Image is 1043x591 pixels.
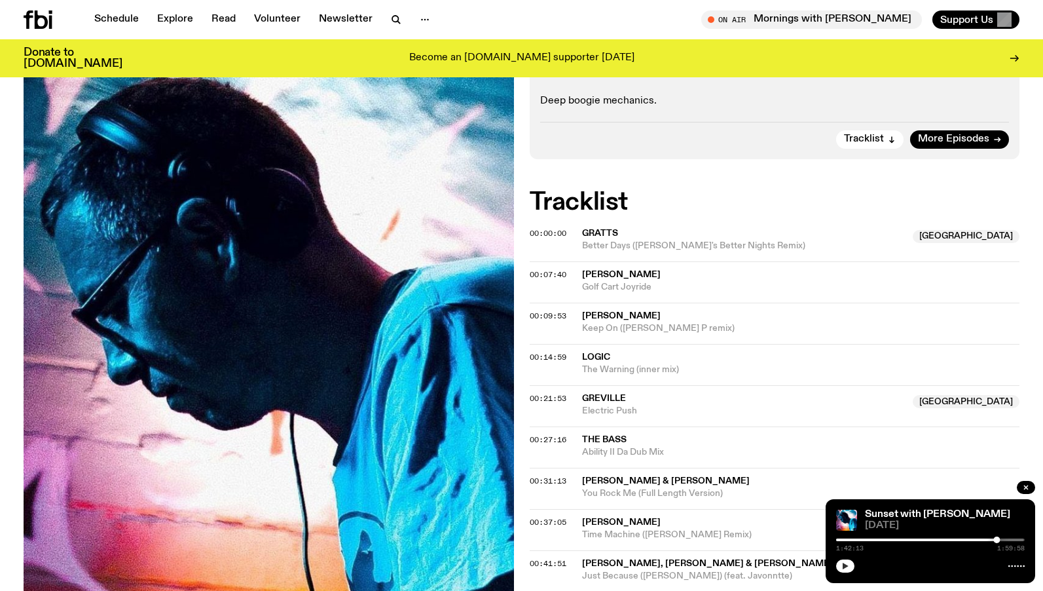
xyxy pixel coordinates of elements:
a: Schedule [86,10,147,29]
span: Ability II Da Dub Mix [582,446,1020,459]
span: [DATE] [865,521,1025,531]
button: Tracklist [836,130,904,149]
button: 00:31:13 [530,478,566,485]
span: Tracklist [844,134,884,144]
a: Sunset with [PERSON_NAME] [865,509,1010,520]
span: 00:37:05 [530,517,566,527]
a: Newsletter [311,10,380,29]
span: Keep On ([PERSON_NAME] P remix) [582,322,1020,335]
span: Logic [582,353,610,362]
h3: Donate to [DOMAIN_NAME] [24,47,122,69]
button: 00:21:53 [530,395,566,402]
button: 00:09:53 [530,313,566,320]
span: Support Us [940,14,993,26]
span: Time Machine ([PERSON_NAME] Remix) [582,529,1020,541]
span: [PERSON_NAME] [582,518,661,527]
p: Deep boogie mechanics. [540,95,1010,107]
span: 00:00:00 [530,228,566,238]
img: Simon Caldwell stands side on, looking downwards. He has headphones on. Behind him is a brightly ... [836,510,857,531]
span: Better Days ([PERSON_NAME]'s Better Nights Remix) [582,240,906,252]
span: 1:59:58 [997,545,1025,552]
button: 00:41:51 [530,560,566,567]
h2: Tracklist [530,191,1020,214]
span: Golf Cart Joyride [582,281,1020,294]
span: 00:09:53 [530,311,566,321]
span: [PERSON_NAME] [582,270,661,279]
span: The Warning (inner mix) [582,364,1020,376]
span: More Episodes [918,134,989,144]
a: Explore [149,10,201,29]
span: The Bass [582,435,627,444]
button: 00:27:16 [530,436,566,444]
span: [PERSON_NAME] & [PERSON_NAME] [582,476,750,486]
span: 00:31:13 [530,476,566,486]
button: Support Us [932,10,1019,29]
button: On AirMornings with [PERSON_NAME] [701,10,922,29]
span: 00:41:51 [530,558,566,569]
span: [GEOGRAPHIC_DATA] [913,230,1019,243]
span: 00:14:59 [530,352,566,362]
span: 00:27:16 [530,434,566,445]
span: [PERSON_NAME], [PERSON_NAME] & [PERSON_NAME] [582,559,833,568]
button: 00:07:40 [530,271,566,278]
span: 00:21:53 [530,393,566,404]
span: Electric Push [582,405,906,417]
a: Read [204,10,244,29]
span: Gratts [582,229,618,238]
button: 00:00:00 [530,230,566,237]
span: You Rock Me (Full Length Version) [582,487,1020,500]
a: More Episodes [910,130,1009,149]
button: 00:37:05 [530,519,566,526]
span: [PERSON_NAME] [582,311,661,320]
a: Volunteer [246,10,308,29]
button: 00:14:59 [530,354,566,361]
span: 1:42:13 [836,545,864,552]
span: [GEOGRAPHIC_DATA] [913,395,1019,408]
span: Greville [582,394,626,403]
span: 00:07:40 [530,269,566,280]
p: Become an [DOMAIN_NAME] supporter [DATE] [409,52,634,64]
span: Just Because ([PERSON_NAME]) (feat. Javonntte) [582,570,1020,582]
